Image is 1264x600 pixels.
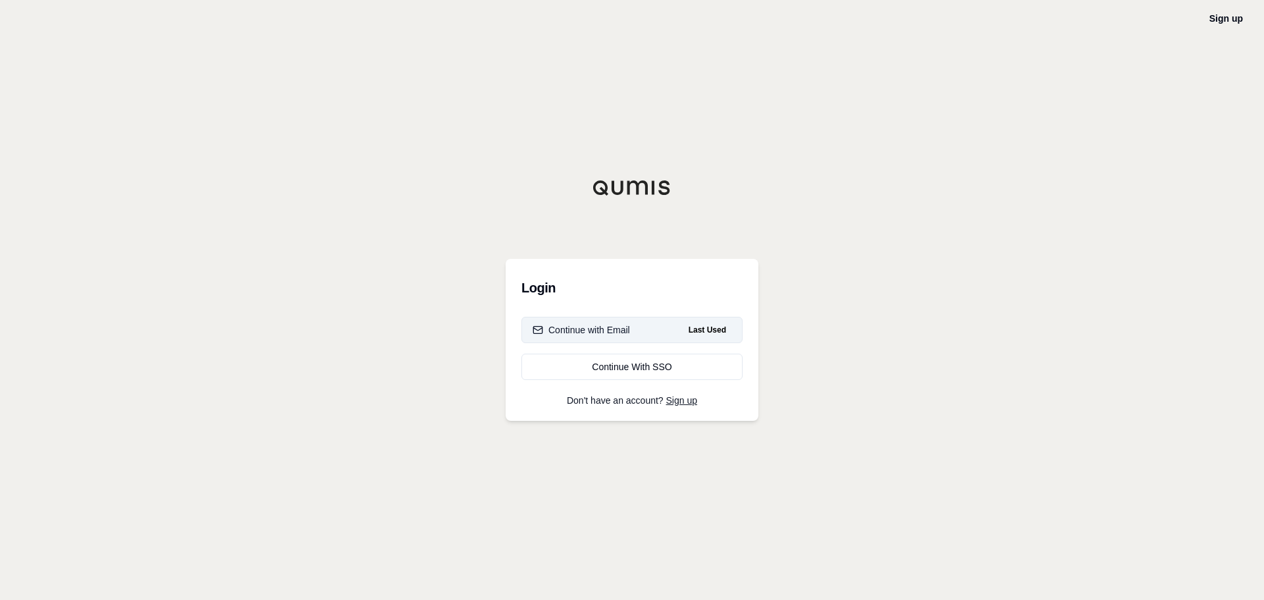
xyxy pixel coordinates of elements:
[666,395,697,406] a: Sign up
[683,322,731,338] span: Last Used
[592,180,671,196] img: Qumis
[521,354,743,380] a: Continue With SSO
[521,275,743,301] h3: Login
[521,317,743,343] button: Continue with EmailLast Used
[1209,13,1243,24] a: Sign up
[533,323,630,337] div: Continue with Email
[533,360,731,373] div: Continue With SSO
[521,396,743,405] p: Don't have an account?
